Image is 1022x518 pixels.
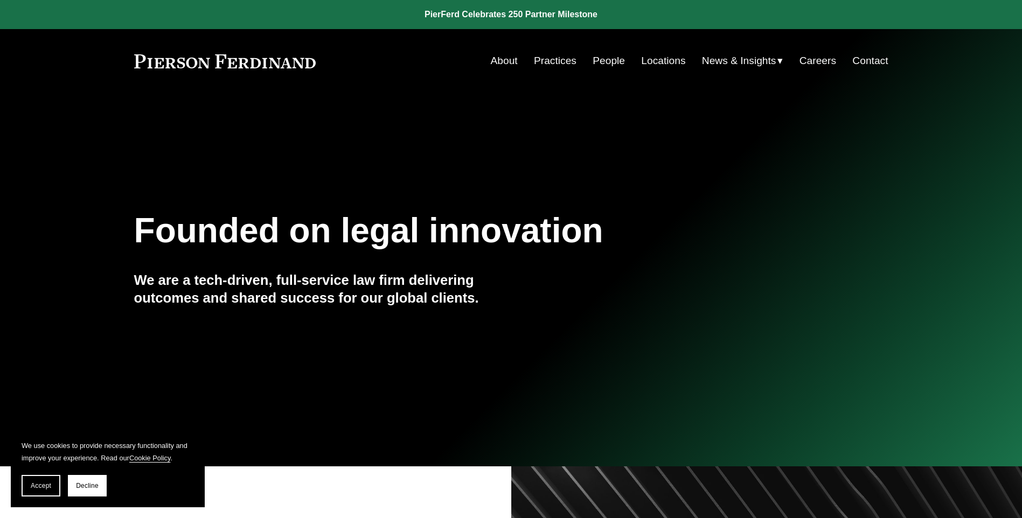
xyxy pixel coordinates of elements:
[799,51,836,71] a: Careers
[68,475,107,496] button: Decline
[11,429,205,507] section: Cookie banner
[641,51,685,71] a: Locations
[129,454,171,462] a: Cookie Policy
[134,271,511,306] h4: We are a tech-driven, full-service law firm delivering outcomes and shared success for our global...
[702,51,783,71] a: folder dropdown
[702,52,776,71] span: News & Insights
[22,439,194,464] p: We use cookies to provide necessary functionality and improve your experience. Read our .
[491,51,518,71] a: About
[593,51,625,71] a: People
[134,211,763,250] h1: Founded on legal innovation
[852,51,888,71] a: Contact
[76,482,99,489] span: Decline
[31,482,51,489] span: Accept
[534,51,576,71] a: Practices
[22,475,60,496] button: Accept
